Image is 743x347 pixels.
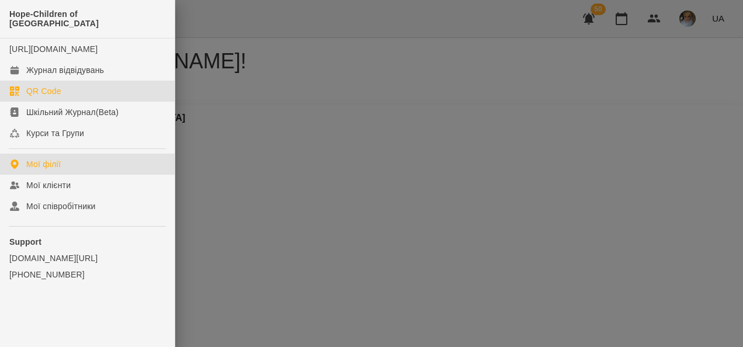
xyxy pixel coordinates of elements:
[9,9,165,29] span: Hope-Children of [GEOGRAPHIC_DATA]
[26,106,119,118] div: Шкільний Журнал(Beta)
[26,158,61,170] div: Мої філії
[9,44,98,54] a: [URL][DOMAIN_NAME]
[26,64,104,76] div: Журнал відвідувань
[9,252,165,264] a: [DOMAIN_NAME][URL]
[26,85,61,97] div: QR Code
[26,179,71,191] div: Мої клієнти
[26,127,84,139] div: Курси та Групи
[26,200,96,212] div: Мої співробітники
[9,236,165,248] p: Support
[9,269,165,280] a: [PHONE_NUMBER]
